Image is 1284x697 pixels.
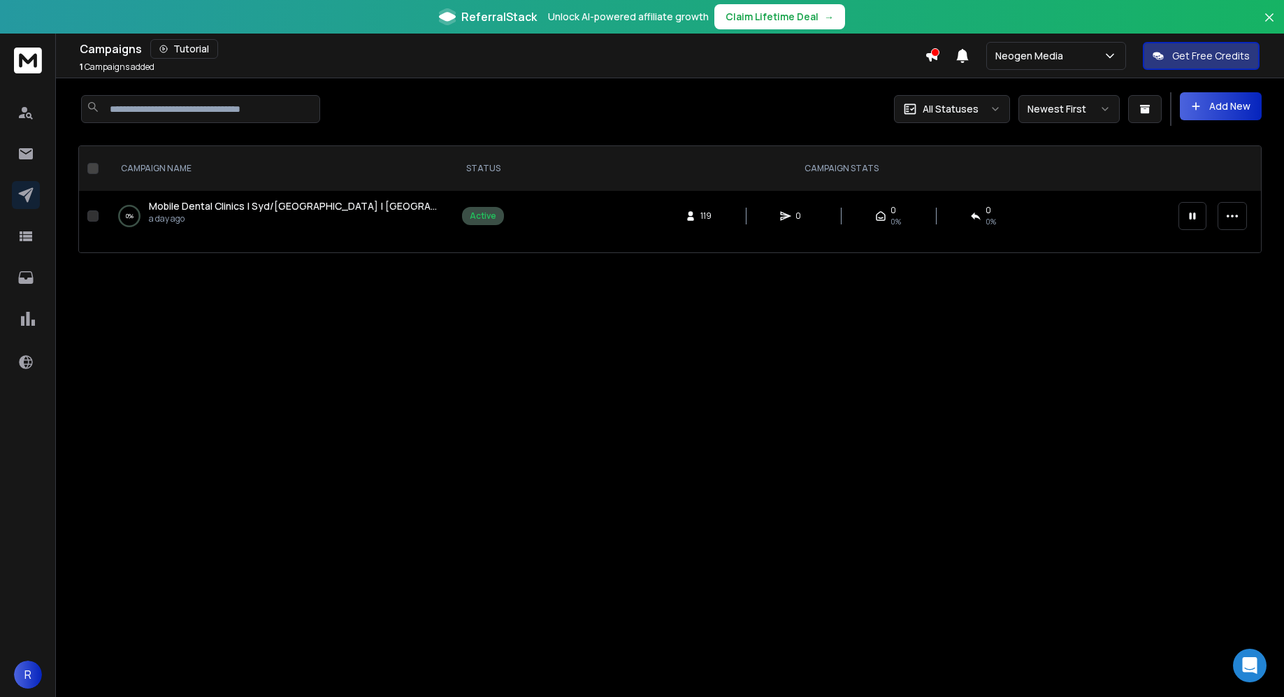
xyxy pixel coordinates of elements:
[890,216,901,227] span: 0%
[470,210,496,222] div: Active
[1180,92,1262,120] button: Add New
[104,146,454,191] th: CAMPAIGN NAME
[104,191,454,241] td: 0%Mobile Dental Clinics | Syd/[GEOGRAPHIC_DATA] | [GEOGRAPHIC_DATA]a day ago
[461,8,537,25] span: ReferralStack
[1143,42,1260,70] button: Get Free Credits
[150,39,218,59] button: Tutorial
[80,39,925,59] div: Campaigns
[1172,49,1250,63] p: Get Free Credits
[454,146,512,191] th: STATUS
[890,205,896,216] span: 0
[149,213,440,224] p: a day ago
[986,205,991,216] span: 0
[824,10,834,24] span: →
[1260,8,1278,42] button: Close banner
[126,209,134,223] p: 0 %
[714,4,845,29] button: Claim Lifetime Deal→
[80,61,83,73] span: 1
[700,210,714,222] span: 119
[995,49,1069,63] p: Neogen Media
[1233,649,1267,682] div: Open Intercom Messenger
[795,210,809,222] span: 0
[14,661,42,689] button: R
[80,62,154,73] p: Campaigns added
[1018,95,1120,123] button: Newest First
[149,199,489,213] span: Mobile Dental Clinics | Syd/[GEOGRAPHIC_DATA] | [GEOGRAPHIC_DATA]
[149,199,440,213] a: Mobile Dental Clinics | Syd/[GEOGRAPHIC_DATA] | [GEOGRAPHIC_DATA]
[512,146,1170,191] th: CAMPAIGN STATS
[548,10,709,24] p: Unlock AI-powered affiliate growth
[986,216,996,227] span: 0%
[923,102,979,116] p: All Statuses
